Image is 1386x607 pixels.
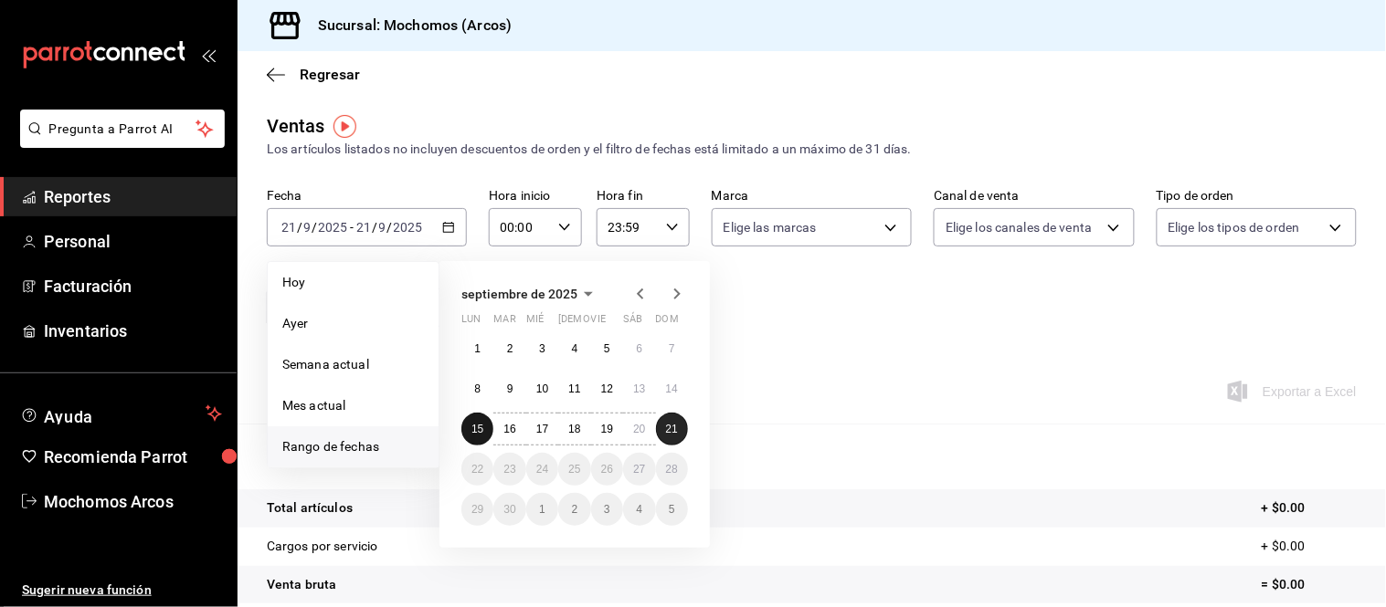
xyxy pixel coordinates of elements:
button: 29 de septiembre de 2025 [461,493,493,526]
abbr: 10 de septiembre de 2025 [536,382,548,395]
button: 1 de septiembre de 2025 [461,332,493,365]
label: Hora fin [597,190,690,203]
button: 9 de septiembre de 2025 [493,372,525,405]
abbr: 8 de septiembre de 2025 [474,382,481,395]
abbr: 6 de septiembre de 2025 [636,342,642,355]
button: Pregunta a Parrot AI [20,110,225,148]
button: 16 de septiembre de 2025 [493,413,525,445]
span: Ayuda [44,403,198,424]
abbr: jueves [558,313,666,332]
abbr: 15 de septiembre de 2025 [471,423,483,435]
button: 4 de octubre de 2025 [623,493,655,526]
button: 7 de septiembre de 2025 [656,332,688,365]
button: 2 de octubre de 2025 [558,493,590,526]
button: 30 de septiembre de 2025 [493,493,525,526]
p: = $0.00 [1262,575,1357,594]
abbr: 3 de octubre de 2025 [604,503,610,516]
span: / [297,220,302,235]
button: 4 de septiembre de 2025 [558,332,590,365]
button: 5 de septiembre de 2025 [591,332,623,365]
abbr: 26 de septiembre de 2025 [601,463,613,476]
abbr: 1 de octubre de 2025 [539,503,545,516]
input: -- [302,220,312,235]
button: 28 de septiembre de 2025 [656,453,688,486]
abbr: 2 de septiembre de 2025 [507,342,513,355]
abbr: 22 de septiembre de 2025 [471,463,483,476]
button: open_drawer_menu [201,47,216,62]
abbr: 16 de septiembre de 2025 [503,423,515,435]
button: 26 de septiembre de 2025 [591,453,623,486]
abbr: 4 de septiembre de 2025 [572,342,578,355]
input: ---- [393,220,424,235]
button: 17 de septiembre de 2025 [526,413,558,445]
button: 21 de septiembre de 2025 [656,413,688,445]
button: 15 de septiembre de 2025 [461,413,493,445]
span: / [312,220,317,235]
abbr: 5 de octubre de 2025 [669,503,675,516]
abbr: 19 de septiembre de 2025 [601,423,613,435]
span: / [372,220,377,235]
p: + $0.00 [1262,537,1357,556]
p: Venta bruta [267,575,336,594]
abbr: 27 de septiembre de 2025 [633,463,645,476]
a: Pregunta a Parrot AI [13,132,225,152]
p: Resumen [267,445,1357,467]
button: 27 de septiembre de 2025 [623,453,655,486]
button: 8 de septiembre de 2025 [461,372,493,405]
input: -- [280,220,297,235]
button: 5 de octubre de 2025 [656,493,688,526]
span: Semana actual [282,355,424,374]
div: Ventas [267,112,325,140]
span: Elige los canales de venta [946,218,1092,236]
button: 12 de septiembre de 2025 [591,372,623,405]
label: Fecha [267,190,467,203]
abbr: sábado [623,313,642,332]
button: 1 de octubre de 2025 [526,493,558,526]
span: Sugerir nueva función [22,581,222,600]
label: Tipo de orden [1157,190,1357,203]
abbr: 29 de septiembre de 2025 [471,503,483,516]
button: 25 de septiembre de 2025 [558,453,590,486]
button: 19 de septiembre de 2025 [591,413,623,445]
span: Rango de fechas [282,437,424,456]
abbr: 5 de septiembre de 2025 [604,342,610,355]
abbr: 14 de septiembre de 2025 [666,382,678,395]
span: Personal [44,229,222,254]
button: 20 de septiembre de 2025 [623,413,655,445]
label: Canal de venta [934,190,1134,203]
button: Tooltip marker [333,115,356,138]
span: Hoy [282,273,424,292]
span: septiembre de 2025 [461,287,577,301]
abbr: 25 de septiembre de 2025 [568,463,580,476]
span: Mochomos Arcos [44,489,222,514]
span: / [387,220,393,235]
abbr: 9 de septiembre de 2025 [507,382,513,395]
label: Hora inicio [489,190,582,203]
button: Regresar [267,66,360,83]
span: Mes actual [282,396,424,415]
span: Regresar [300,66,360,83]
abbr: domingo [656,313,679,332]
abbr: 11 de septiembre de 2025 [568,382,580,395]
div: Los artículos listados no incluyen descuentos de orden y el filtro de fechas está limitado a un m... [267,140,1357,159]
button: 13 de septiembre de 2025 [623,372,655,405]
button: 10 de septiembre de 2025 [526,372,558,405]
abbr: viernes [591,313,606,332]
p: + $0.00 [1262,498,1357,518]
abbr: 23 de septiembre de 2025 [503,463,515,476]
abbr: 17 de septiembre de 2025 [536,423,548,435]
abbr: 12 de septiembre de 2025 [601,382,613,395]
span: Inventarios [44,319,222,343]
button: 22 de septiembre de 2025 [461,453,493,486]
button: 18 de septiembre de 2025 [558,413,590,445]
abbr: 13 de septiembre de 2025 [633,382,645,395]
abbr: 7 de septiembre de 2025 [669,342,675,355]
button: 3 de septiembre de 2025 [526,332,558,365]
abbr: 2 de octubre de 2025 [572,503,578,516]
abbr: 1 de septiembre de 2025 [474,342,481,355]
span: Recomienda Parrot [44,445,222,469]
span: - [350,220,354,235]
abbr: lunes [461,313,481,332]
span: Pregunta a Parrot AI [49,120,196,139]
abbr: miércoles [526,313,544,332]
